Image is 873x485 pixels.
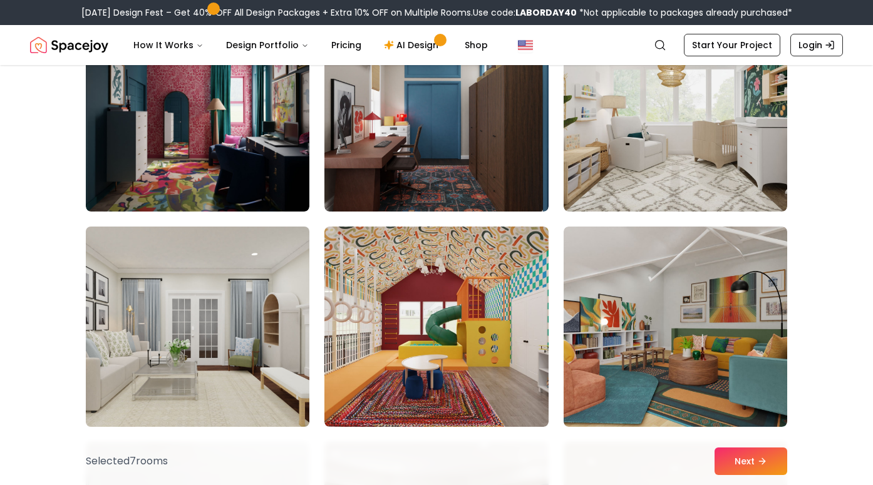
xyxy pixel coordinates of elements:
[564,11,787,212] img: Room room-66
[324,227,548,427] img: Room room-68
[455,33,498,58] a: Shop
[86,454,168,469] p: Selected 7 room s
[684,34,780,56] a: Start Your Project
[30,33,108,58] a: Spacejoy
[577,6,792,19] span: *Not applicable to packages already purchased*
[30,25,843,65] nav: Global
[374,33,452,58] a: AI Design
[321,33,371,58] a: Pricing
[123,33,214,58] button: How It Works
[515,6,577,19] b: LABORDAY40
[324,11,548,212] img: Room room-65
[216,33,319,58] button: Design Portfolio
[86,11,309,212] img: Room room-64
[80,222,315,432] img: Room room-67
[715,447,787,475] button: Next
[473,6,577,19] span: Use code:
[564,227,787,427] img: Room room-69
[30,33,108,58] img: Spacejoy Logo
[518,38,533,53] img: United States
[123,33,498,58] nav: Main
[81,6,792,19] div: [DATE] Design Fest – Get 40% OFF All Design Packages + Extra 10% OFF on Multiple Rooms.
[790,34,843,56] a: Login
